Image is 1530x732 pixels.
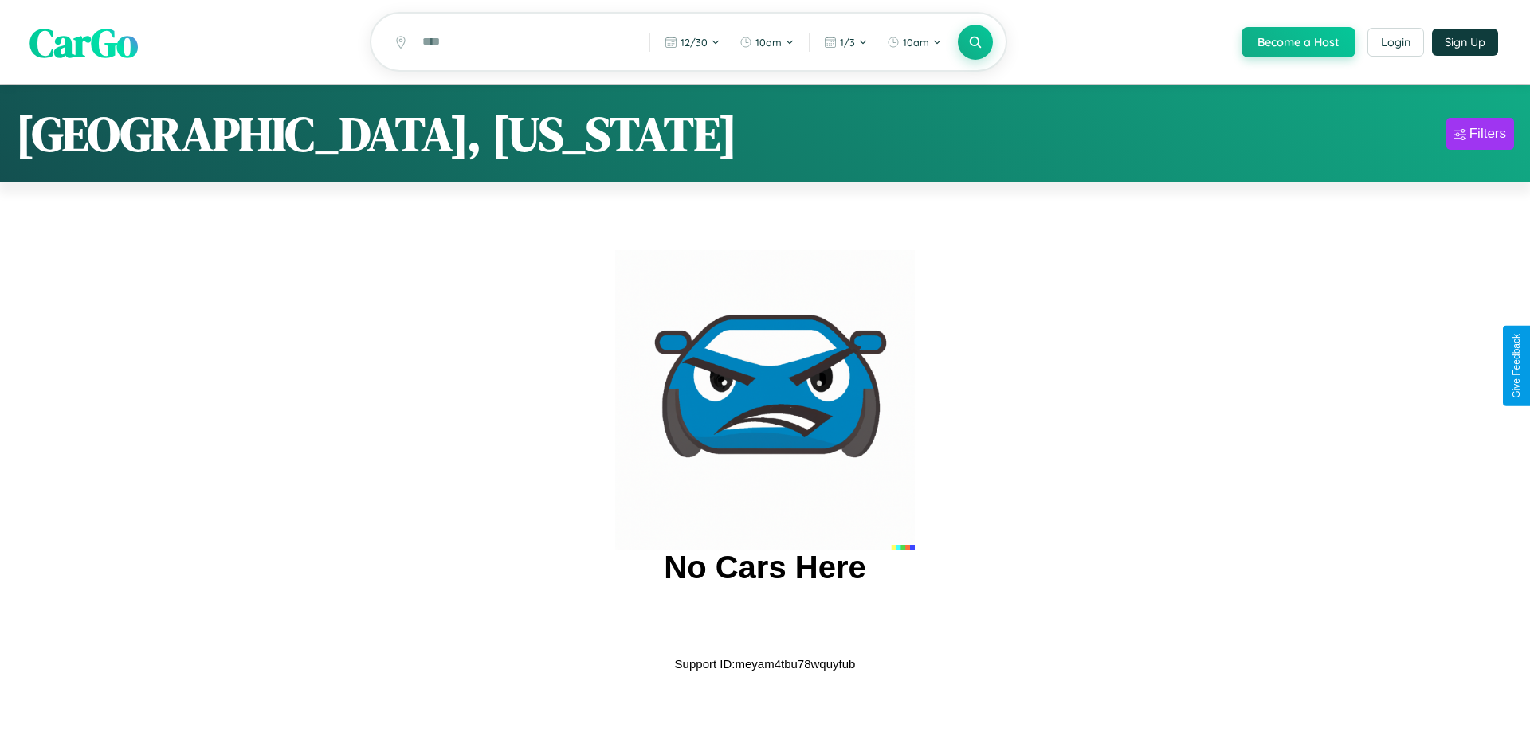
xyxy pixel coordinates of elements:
h1: [GEOGRAPHIC_DATA], [US_STATE] [16,101,737,166]
div: Give Feedback [1511,334,1522,398]
p: Support ID: meyam4tbu78wquyfub [675,653,856,675]
button: Login [1367,28,1424,57]
img: car [615,250,915,550]
button: 10am [732,29,802,55]
button: Filters [1446,118,1514,150]
button: 10am [879,29,950,55]
button: 1/3 [816,29,876,55]
span: CarGo [29,14,138,69]
span: 10am [903,36,929,49]
span: 12 / 30 [681,36,708,49]
div: Filters [1469,126,1506,142]
span: 1 / 3 [840,36,855,49]
button: Become a Host [1242,27,1355,57]
h2: No Cars Here [664,550,865,585]
button: Sign Up [1432,29,1498,56]
span: 10am [755,36,782,49]
button: 12/30 [657,29,728,55]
